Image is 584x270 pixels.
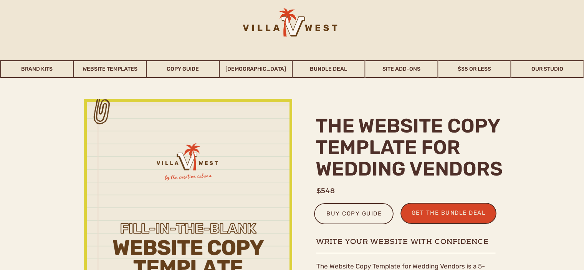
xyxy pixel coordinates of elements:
[147,60,219,78] a: Copy Guide
[316,115,553,178] h2: The Website Copy Template for Wedding Vendors
[293,60,365,78] a: Bundle Deal
[1,60,73,78] a: Brand Kits
[438,60,511,78] a: $35 or Less
[408,208,490,220] a: get the bundle deal
[323,209,385,221] a: buy copy guide
[74,60,146,78] a: Website Templates
[366,60,438,78] a: Site Add-Ons
[316,186,357,195] h1: $548
[220,60,292,78] a: [DEMOGRAPHIC_DATA]
[511,60,584,78] a: Our Studio
[316,237,499,257] h1: Write Your Website With Confidence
